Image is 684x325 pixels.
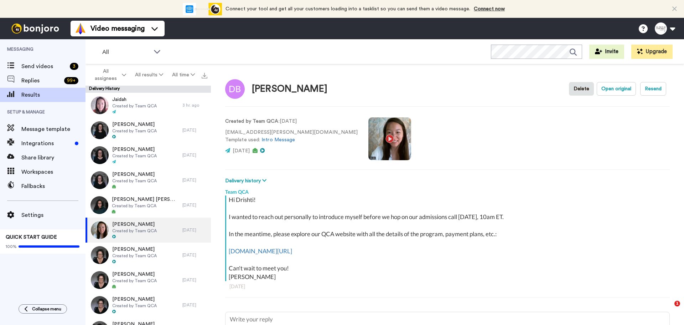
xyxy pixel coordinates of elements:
a: [DOMAIN_NAME][URL] [229,247,292,255]
span: [PERSON_NAME] [112,146,157,153]
span: [PERSON_NAME] [112,246,157,253]
span: All assignees [92,68,120,82]
div: [DATE] [229,283,665,290]
span: Message template [21,125,85,133]
span: 1 [674,301,680,306]
img: 1cf22e66-423c-4989-b1f4-37789fb2bc8d-thumb.jpg [91,171,109,189]
button: Collapse menu [19,304,67,314]
span: [PERSON_NAME] [112,221,157,228]
div: [DATE] [182,302,207,308]
span: Send videos [21,62,67,71]
img: 301de91d-a7b6-46d3-b5fd-67b7a40badad-thumb.jpg [91,96,109,114]
div: [DATE] [182,177,207,183]
span: Created by Team QCA [112,153,157,159]
span: Results [21,91,85,99]
span: Share library [21,153,85,162]
button: Delete [569,82,594,96]
img: export.svg [202,73,207,78]
p: : [DATE] [225,118,358,125]
div: [DATE] [182,277,207,283]
div: 3 [70,63,78,70]
span: Jaidah [112,96,157,103]
img: 5a27a567-37ae-44cb-bf6c-5f852d264e11-thumb.jpg [91,271,109,289]
span: Video messaging [90,24,145,34]
div: [DATE] [182,202,207,208]
p: [EMAIL_ADDRESS][PERSON_NAME][DOMAIN_NAME] Template used: [225,129,358,144]
a: [PERSON_NAME] [PERSON_NAME]Created by Team QCA[DATE] [85,193,211,218]
a: [PERSON_NAME]Created by Team QCA[DATE] [85,168,211,193]
img: bj-logo-header-white.svg [9,24,62,34]
div: [PERSON_NAME] [252,84,327,94]
button: All time [168,68,199,81]
span: Created by Team QCA [112,178,157,184]
span: Created by Team QCA [112,203,179,209]
span: Created by Team QCA [112,128,157,134]
span: Collapse menu [32,306,61,312]
a: [PERSON_NAME]Created by Team QCA[DATE] [85,143,211,168]
div: animation [183,3,222,15]
span: Fallbacks [21,182,85,191]
div: Team QCA [225,185,670,195]
button: Invite [589,45,624,59]
img: vm-color.svg [75,23,86,34]
div: 3 hr. ago [182,102,207,108]
img: Image of Drishti Bhasin [225,79,245,99]
span: QUICK START GUIDE [6,235,57,240]
div: [DATE] [182,152,207,158]
div: [DATE] [182,227,207,233]
span: Created by Team QCA [112,303,157,309]
span: Workspaces [21,168,85,176]
div: Delivery History [85,86,211,93]
button: Export all results that match these filters now. [199,70,209,80]
img: 2511e856-cff2-48b9-aa3d-b0c2d2ec466b-thumb.jpg [91,221,109,239]
a: Connect now [474,6,505,11]
a: [PERSON_NAME]Created by Team QCA[DATE] [85,243,211,268]
span: Created by Team QCA [112,278,157,284]
img: 4fa1516e-3c55-4a7f-baa3-cd5c74e56604-thumb.jpg [91,246,109,264]
span: [PERSON_NAME] [PERSON_NAME] [112,196,179,203]
span: [DATE] [233,148,250,153]
span: Replies [21,76,61,85]
span: Created by Team QCA [112,103,157,109]
div: 99 + [64,77,78,84]
span: [PERSON_NAME] [112,121,157,128]
span: 100% [6,244,17,249]
span: All [102,48,150,56]
span: [PERSON_NAME] [112,171,157,178]
strong: Created by Team QCA [225,119,279,124]
img: eb642a68-53af-4031-90e8-993133191c61-thumb.jpg [91,146,109,164]
span: Settings [21,211,85,219]
img: 2ca6949b-c25c-469d-8cb8-4a949ad9e078-thumb.jpg [90,196,108,214]
a: [PERSON_NAME]Created by Team QCA[DATE] [85,268,211,293]
button: All assignees [87,65,130,85]
a: [PERSON_NAME]Created by Team QCA[DATE] [85,218,211,243]
button: Upgrade [631,45,673,59]
div: Hi Drishti! I wanted to reach out personally to introduce myself before we hop on our admissions ... [229,195,668,281]
a: JaidahCreated by Team QCA3 hr. ago [85,93,211,118]
button: Resend [640,82,666,96]
button: Open original [597,82,636,96]
span: [PERSON_NAME] [112,271,157,278]
a: Intro Message [261,137,295,142]
span: Connect your tool and get all your customers loading into a tasklist so you can send them a video... [226,6,470,11]
div: [DATE] [182,252,207,258]
span: Created by Team QCA [112,253,157,259]
img: 7c69924f-8c2c-44e7-8f1b-b341a837e897-thumb.jpg [91,296,109,314]
a: [PERSON_NAME]Created by Team QCA[DATE] [85,293,211,318]
a: [PERSON_NAME]Created by Team QCA[DATE] [85,118,211,143]
button: Delivery history [225,177,269,185]
button: All results [130,68,167,81]
span: [PERSON_NAME] [112,296,157,303]
div: [DATE] [182,127,207,133]
img: 9bdb80c1-45cf-4246-9794-0ca9b2e9e7c3-thumb.jpg [91,121,109,139]
iframe: Intercom live chat [660,301,677,318]
span: Created by Team QCA [112,228,157,234]
span: Integrations [21,139,72,148]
